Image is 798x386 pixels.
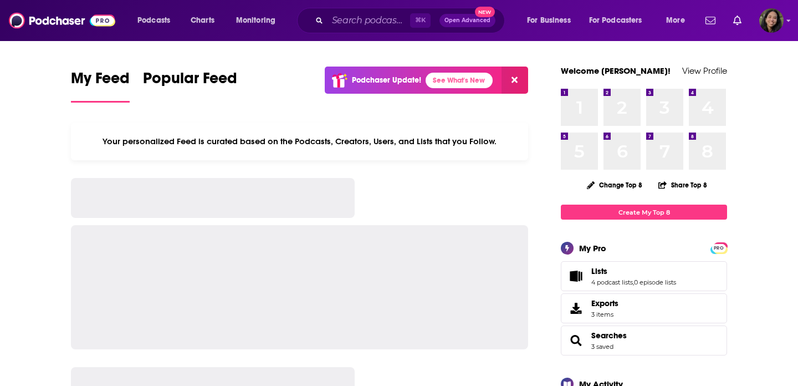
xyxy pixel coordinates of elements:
[228,12,290,29] button: open menu
[633,278,634,286] span: ,
[519,12,585,29] button: open menu
[591,311,618,318] span: 3 items
[561,293,727,323] a: Exports
[712,243,725,252] a: PRO
[561,261,727,291] span: Lists
[561,326,727,355] span: Searches
[658,12,699,29] button: open menu
[682,65,727,76] a: View Profile
[580,178,649,192] button: Change Top 8
[439,14,495,27] button: Open AdvancedNew
[582,12,658,29] button: open menu
[308,8,515,33] div: Search podcasts, credits, & more...
[444,18,490,23] span: Open Advanced
[591,298,618,308] span: Exports
[579,243,606,253] div: My Pro
[426,73,493,88] a: See What's New
[701,11,720,30] a: Show notifications dropdown
[759,8,784,33] img: User Profile
[328,12,410,29] input: Search podcasts, credits, & more...
[71,69,130,103] a: My Feed
[591,343,613,351] a: 3 saved
[591,266,676,276] a: Lists
[759,8,784,33] button: Show profile menu
[143,69,237,94] span: Popular Feed
[658,174,708,196] button: Share Top 8
[130,12,185,29] button: open menu
[712,244,725,252] span: PRO
[183,12,221,29] a: Charts
[9,10,115,31] img: Podchaser - Follow, Share and Rate Podcasts
[236,13,275,28] span: Monitoring
[561,205,727,220] a: Create My Top 8
[71,69,130,94] span: My Feed
[759,8,784,33] span: Logged in as BroadleafBooks2
[352,75,421,85] p: Podchaser Update!
[143,69,237,103] a: Popular Feed
[410,13,431,28] span: ⌘ K
[71,123,528,160] div: Your personalized Feed is curated based on the Podcasts, Creators, Users, and Lists that you Follow.
[565,268,587,284] a: Lists
[475,7,495,17] span: New
[589,13,642,28] span: For Podcasters
[729,11,746,30] a: Show notifications dropdown
[527,13,571,28] span: For Business
[666,13,685,28] span: More
[565,301,587,316] span: Exports
[591,278,633,286] a: 4 podcast lists
[561,65,671,76] a: Welcome [PERSON_NAME]!
[634,278,676,286] a: 0 episode lists
[137,13,170,28] span: Podcasts
[591,266,607,276] span: Lists
[565,333,587,348] a: Searches
[191,13,214,28] span: Charts
[591,331,627,341] a: Searches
